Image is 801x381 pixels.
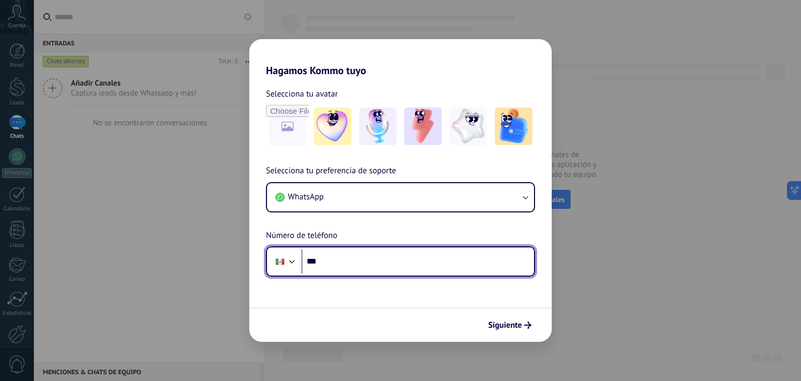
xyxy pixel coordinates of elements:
[266,87,338,101] span: Selecciona tu avatar
[314,108,351,145] img: -1.jpeg
[404,108,442,145] img: -3.jpeg
[288,192,324,202] span: WhatsApp
[266,229,337,243] span: Número de teléfono
[483,316,536,334] button: Siguiente
[267,183,534,211] button: WhatsApp
[450,108,487,145] img: -4.jpeg
[249,39,552,77] h2: Hagamos Kommo tuyo
[359,108,397,145] img: -2.jpeg
[270,251,290,272] div: Mexico: + 52
[495,108,532,145] img: -5.jpeg
[266,164,396,178] span: Selecciona tu preferencia de soporte
[488,322,522,329] span: Siguiente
